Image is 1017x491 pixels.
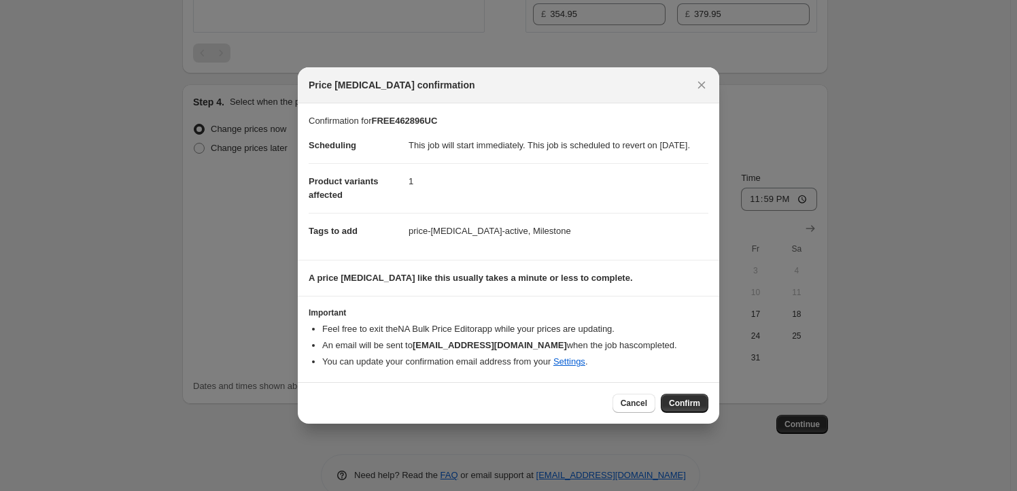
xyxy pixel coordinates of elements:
dd: This job will start immediately. This job is scheduled to revert on [DATE]. [409,128,708,163]
li: Feel free to exit the NA Bulk Price Editor app while your prices are updating. [322,322,708,336]
span: Cancel [621,398,647,409]
button: Confirm [661,394,708,413]
p: Confirmation for [309,114,708,128]
dd: price-[MEDICAL_DATA]-active, Milestone [409,213,708,249]
b: [EMAIL_ADDRESS][DOMAIN_NAME] [413,340,567,350]
dd: 1 [409,163,708,199]
span: Price [MEDICAL_DATA] confirmation [309,78,475,92]
span: Scheduling [309,140,356,150]
button: Cancel [613,394,655,413]
b: FREE462896UC [371,116,437,126]
span: Tags to add [309,226,358,236]
button: Close [692,75,711,95]
a: Settings [553,356,585,367]
span: Product variants affected [309,176,379,200]
b: A price [MEDICAL_DATA] like this usually takes a minute or less to complete. [309,273,633,283]
h3: Important [309,307,708,318]
span: Confirm [669,398,700,409]
li: You can update your confirmation email address from your . [322,355,708,369]
li: An email will be sent to when the job has completed . [322,339,708,352]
